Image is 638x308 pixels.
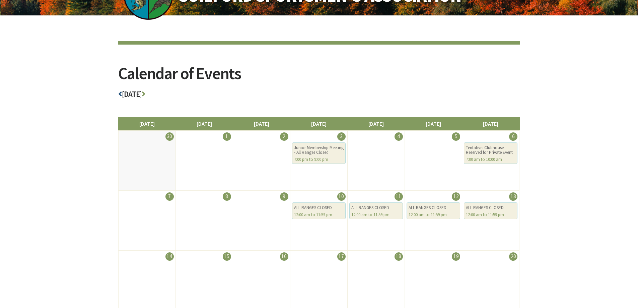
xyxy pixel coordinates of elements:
[351,212,401,217] div: 12:00 am to 11:59 pm
[466,205,515,210] div: ALL RANGES CLOSED
[509,132,517,141] div: 6
[409,212,458,217] div: 12:00 am to 11:59 pm
[466,145,515,155] div: Tentative: Clubhouse Reserved for Private Event
[452,132,460,141] div: 5
[347,117,405,130] li: [DATE]
[509,192,517,201] div: 13
[466,212,515,217] div: 12:00 am to 11:59 pm
[233,117,290,130] li: [DATE]
[395,192,403,201] div: 11
[509,252,517,261] div: 20
[452,192,460,201] div: 12
[409,205,458,210] div: ALL RANGES CLOSED
[165,132,174,141] div: 30
[395,252,403,261] div: 18
[280,192,288,201] div: 9
[118,65,520,90] h2: Calendar of Events
[462,117,519,130] li: [DATE]
[223,192,231,201] div: 8
[294,145,344,155] div: Junior Membership Meeting - All Ranges Closed
[294,157,344,162] div: 7:00 pm to 9:00 pm
[118,117,176,130] li: [DATE]
[118,90,520,102] h3: [DATE]
[337,192,346,201] div: 10
[466,157,515,162] div: 7:00 am to 10:00 am
[290,117,348,130] li: [DATE]
[294,212,344,217] div: 12:00 am to 11:59 pm
[337,252,346,261] div: 17
[395,132,403,141] div: 4
[175,117,233,130] li: [DATE]
[165,192,174,201] div: 7
[165,252,174,261] div: 14
[405,117,462,130] li: [DATE]
[452,252,460,261] div: 19
[280,252,288,261] div: 16
[280,132,288,141] div: 2
[223,132,231,141] div: 1
[337,132,346,141] div: 3
[223,252,231,261] div: 15
[294,205,344,210] div: ALL RANGES CLOSED
[351,205,401,210] div: ALL RANGES CLOSED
